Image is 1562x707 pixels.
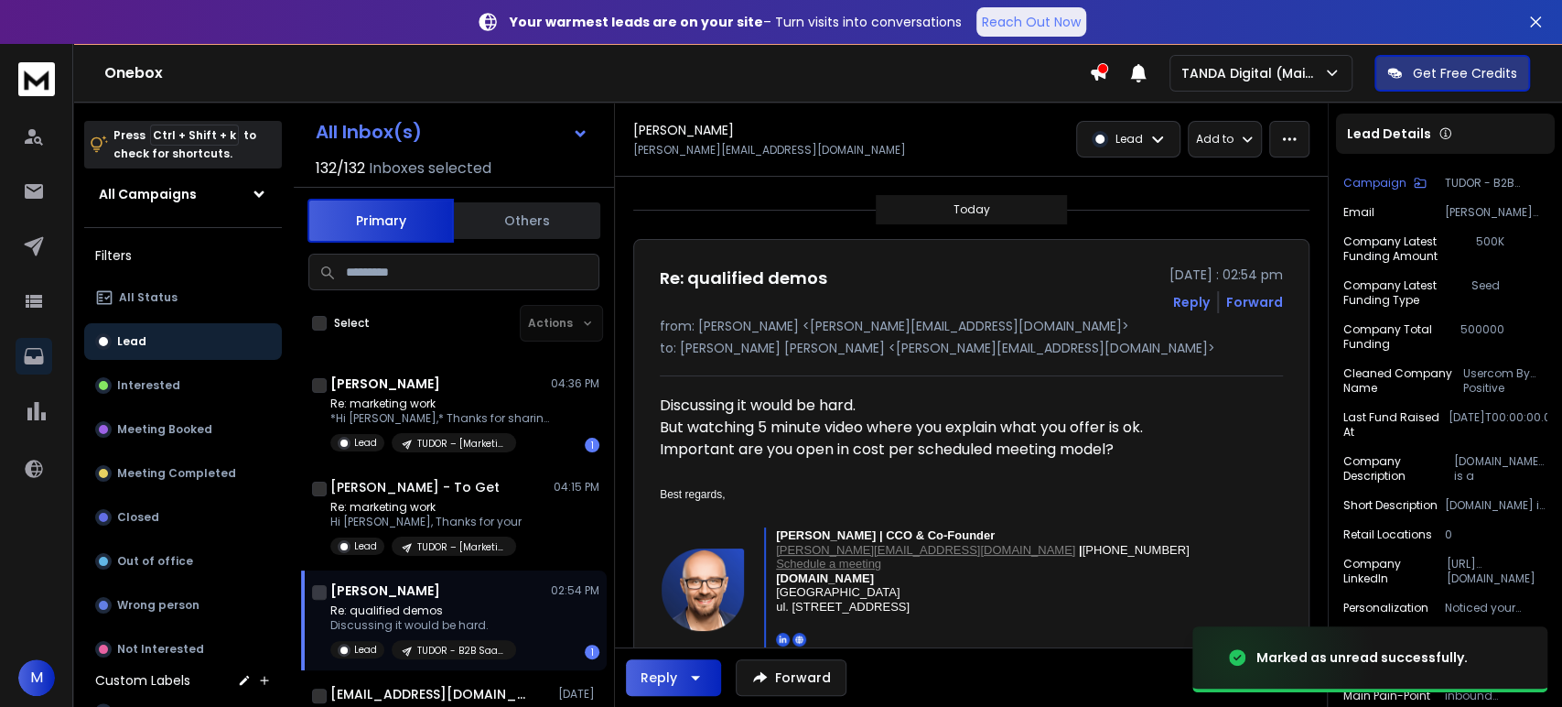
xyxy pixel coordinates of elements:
[369,158,491,179] h3: Inboxes selected
[1445,498,1547,513] p: [DOMAIN_NAME] is a full-stack marketing automation platform that helps businesses grow faster. Ma...
[953,202,990,217] p: Today
[330,397,550,411] p: Re: marketing work
[354,539,377,553] p: Lead
[662,549,744,631] img: Mike Korba
[330,375,440,393] h1: [PERSON_NAME]
[1226,293,1283,311] div: Forward
[84,587,282,624] button: Wrong person
[1347,125,1431,143] p: Lead Details
[1079,543,1083,557] strong: |
[982,13,1081,31] p: Reach Out Now
[1413,64,1517,82] p: Get Free Credits
[510,13,962,31] p: – Turn visits into conversations
[330,582,440,600] h1: [PERSON_NAME]
[84,176,282,212] button: All Campaigns
[354,436,377,450] p: Lead
[626,659,721,696] button: Reply
[585,645,599,659] div: 1
[558,687,599,702] p: [DATE]
[1343,454,1454,484] p: Company Description
[84,631,282,668] button: Not Interested
[84,499,282,536] button: Closed
[330,478,500,496] h1: [PERSON_NAME] - To Get
[113,126,256,163] p: Press to check for shortcuts.
[551,583,599,598] p: 02:54 PM
[1169,266,1283,284] p: [DATE] : 02:54 pm
[633,121,734,139] h1: [PERSON_NAME]
[1343,366,1463,396] p: Cleaned Company Name
[95,671,190,690] h3: Custom Labels
[18,659,55,696] button: M
[307,199,454,243] button: Primary
[776,543,1075,557] a: [PERSON_NAME][EMAIL_ADDRESS][DOMAIN_NAME]
[301,114,603,150] button: All Inbox(s)
[330,515,522,529] p: Hi [PERSON_NAME], Thanks for your
[660,488,725,501] span: Best regards,
[150,125,239,146] span: Ctrl + Shift + k
[1445,601,1547,615] p: Noticed your customer experience platform offers handy tools like no-code automation and visitor ...
[1181,64,1323,82] p: TANDA Digital (Main)
[117,466,236,481] p: Meeting Completed
[84,279,282,316] button: All Status
[660,417,1194,439] div: But watching 5 minute video where you explain what you offer is ok.
[1343,410,1449,440] p: Last Fund Raised At
[660,317,1283,335] p: from: [PERSON_NAME] <[PERSON_NAME][EMAIL_ADDRESS][DOMAIN_NAME]>
[776,585,910,614] span: [GEOGRAPHIC_DATA] ul. [STREET_ADDRESS]
[1476,234,1547,264] p: 500K
[554,480,599,495] p: 04:15 PM
[1374,55,1530,92] button: Get Free Credits
[417,437,505,451] p: TUDOR – [Marketing] – EU – 1-10
[1343,498,1438,513] p: Short Description
[117,598,199,613] p: Wrong person
[330,618,516,633] p: Discussing it would be hard.
[18,62,55,96] img: logo
[1343,528,1432,542] p: Retail Locations
[641,669,677,687] div: Reply
[1343,176,1406,190] p: Campaign
[585,438,599,452] div: 1
[1343,601,1428,615] p: Personalization
[417,540,505,554] p: TUDOR – [Marketing] – [GEOGRAPHIC_DATA] – 11-200
[117,422,212,437] p: Meeting Booked
[633,143,906,158] p: [PERSON_NAME][EMAIL_ADDRESS][DOMAIN_NAME]
[1445,528,1547,542] p: 0
[1343,278,1471,308] p: Company Latest Funding Type
[1463,366,1547,396] p: Usercom By Positive
[1343,205,1374,220] p: Email
[84,243,282,268] h3: Filters
[417,644,505,658] p: TUDOR - B2B SaaS | EU
[886,528,995,542] span: CCO & Co-Founder
[792,633,806,647] img: web
[660,266,827,291] h1: Re: qualified demos
[330,685,532,703] h1: [EMAIL_ADDRESS][DOMAIN_NAME]
[1449,410,1547,440] p: [DATE]T00:00:00.000+00:00
[1256,648,1468,667] div: Marked as unread successfully.
[660,395,1194,417] div: Discussing it would be hard.
[736,659,846,696] button: Forward
[84,323,282,360] button: Lead
[330,500,522,515] p: Re: marketing work
[454,201,600,241] button: Others
[551,376,599,391] p: 04:36 PM
[510,13,763,31] strong: Your warmest leads are on your site
[1471,278,1547,308] p: Seed
[776,543,1190,557] span: [PHONE_NUMBER]
[84,543,282,580] button: Out of office
[976,7,1086,37] a: Reach Out Now
[117,554,193,569] p: Out of office
[119,290,178,305] p: All Status
[1454,454,1547,484] p: [DOMAIN_NAME] is a comprehensive customer experience platform designed to enhance marketing, sale...
[84,411,282,448] button: Meeting Booked
[84,455,282,492] button: Meeting Completed
[316,123,422,141] h1: All Inbox(s)
[1343,557,1447,586] p: Company LinkedIn
[776,557,881,571] a: Schedule a meeting
[330,604,516,618] p: Re: qualified demos
[776,633,790,647] img: linkedin
[1445,176,1547,190] p: TUDOR - B2B SaaS | EU
[330,411,550,426] p: *Hi [PERSON_NAME],* Thanks for sharing
[879,528,883,542] span: |
[1343,234,1476,264] p: Company Latest Funding Amount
